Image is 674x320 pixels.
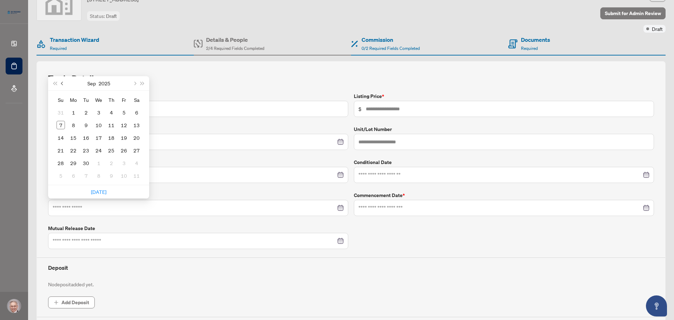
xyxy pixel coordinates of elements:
[130,106,143,119] td: 2025-09-06
[107,108,115,117] div: 4
[57,108,65,117] div: 31
[67,131,80,144] td: 2025-09-15
[92,144,105,157] td: 2025-09-24
[106,13,117,19] span: Draft
[50,46,67,51] span: Required
[57,146,65,155] div: 21
[600,7,666,19] button: Submit for Admin Review
[105,119,118,131] td: 2025-09-11
[362,35,420,44] h4: Commission
[107,146,115,155] div: 25
[80,93,92,106] th: Tu
[132,133,141,142] div: 20
[57,171,65,180] div: 5
[69,133,78,142] div: 15
[80,119,92,131] td: 2025-09-09
[54,106,67,119] td: 2025-08-31
[92,131,105,144] td: 2025-09-17
[132,121,141,129] div: 13
[105,157,118,169] td: 2025-10-02
[107,159,115,167] div: 2
[521,35,550,44] h4: Documents
[67,119,80,131] td: 2025-09-08
[82,159,90,167] div: 30
[92,106,105,119] td: 2025-09-03
[48,73,654,84] h2: Trade Details
[61,297,89,308] span: Add Deposit
[51,76,59,90] button: Last year (Control + left)
[92,119,105,131] td: 2025-09-10
[82,108,90,117] div: 2
[120,171,128,180] div: 10
[120,121,128,129] div: 12
[92,93,105,106] th: We
[54,169,67,182] td: 2025-10-05
[94,121,103,129] div: 10
[54,119,67,131] td: 2025-09-07
[80,106,92,119] td: 2025-09-02
[87,76,96,90] button: Choose a month
[92,169,105,182] td: 2025-10-08
[118,93,130,106] th: Fr
[120,108,128,117] div: 5
[94,146,103,155] div: 24
[54,131,67,144] td: 2025-09-14
[92,157,105,169] td: 2025-10-01
[48,158,348,166] label: Firm Date
[82,133,90,142] div: 16
[107,171,115,180] div: 9
[652,25,663,33] span: Draft
[118,131,130,144] td: 2025-09-19
[69,146,78,155] div: 22
[130,131,143,144] td: 2025-09-20
[54,93,67,106] th: Su
[80,144,92,157] td: 2025-09-23
[354,158,654,166] label: Conditional Date
[67,144,80,157] td: 2025-09-22
[132,108,141,117] div: 6
[69,171,78,180] div: 6
[48,263,654,272] h4: Deposit
[69,121,78,129] div: 8
[99,76,110,90] button: Choose a year
[94,108,103,117] div: 3
[7,299,21,313] img: Profile Icon
[120,159,128,167] div: 3
[646,295,667,316] button: Open asap
[48,296,95,308] button: Add Deposit
[54,157,67,169] td: 2025-09-28
[130,93,143,106] th: Sa
[130,119,143,131] td: 2025-09-13
[94,159,103,167] div: 1
[132,146,141,155] div: 27
[605,8,661,19] span: Submit for Admin Review
[82,121,90,129] div: 9
[105,169,118,182] td: 2025-10-09
[59,76,66,90] button: Previous month (PageUp)
[57,133,65,142] div: 14
[6,9,22,16] img: logo
[206,35,264,44] h4: Details & People
[87,11,120,21] div: Status:
[118,144,130,157] td: 2025-09-26
[120,133,128,142] div: 19
[354,191,654,199] label: Commencement Date
[54,300,59,305] span: plus
[354,125,654,133] label: Unit/Lot Number
[358,105,362,113] span: $
[69,159,78,167] div: 29
[105,93,118,106] th: Th
[50,35,99,44] h4: Transaction Wizard
[82,146,90,155] div: 23
[521,46,538,51] span: Required
[362,46,420,51] span: 0/2 Required Fields Completed
[94,133,103,142] div: 17
[105,131,118,144] td: 2025-09-18
[354,92,654,100] label: Listing Price
[130,144,143,157] td: 2025-09-27
[118,157,130,169] td: 2025-10-03
[118,169,130,182] td: 2025-10-10
[206,46,264,51] span: 2/4 Required Fields Completed
[80,169,92,182] td: 2025-10-07
[67,157,80,169] td: 2025-09-29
